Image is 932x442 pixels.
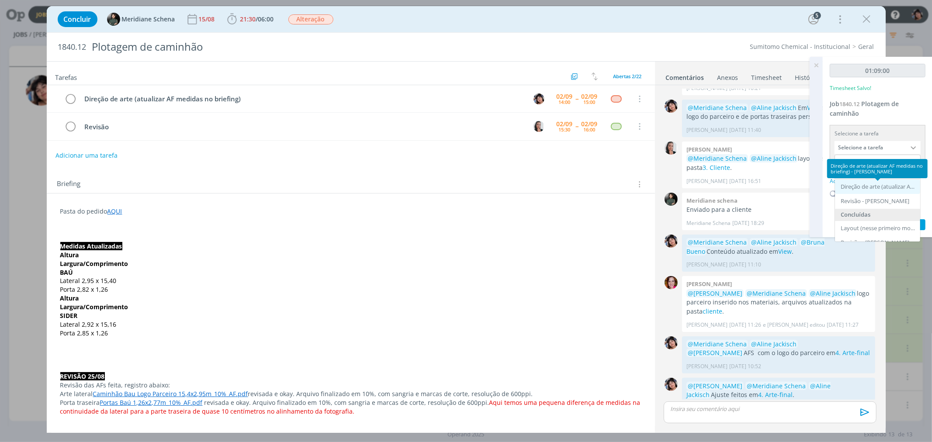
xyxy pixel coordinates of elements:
[60,329,108,337] span: Porta 2,85 x 1,26
[686,382,831,399] span: @Aline Jackisch
[60,268,73,276] strong: BAÚ
[686,382,871,400] p: Ajuste feitos em .
[533,120,546,133] button: C
[60,311,78,320] strong: SIDER
[686,280,732,288] b: [PERSON_NAME]
[57,179,81,190] span: Briefing
[827,159,928,178] div: Direção de arte (atualizar AF medidas no briefing) - [PERSON_NAME]
[60,251,79,259] strong: Altura
[256,15,258,23] span: /
[55,71,77,82] span: Tarefas
[732,219,764,227] span: [DATE] 18:29
[686,363,728,370] p: [PERSON_NAME]
[686,238,825,255] span: @Bruna Bueno
[582,121,598,127] div: 02/09
[688,349,742,357] span: @[PERSON_NAME]
[60,303,128,311] strong: Largura/Comprimento
[686,197,738,204] b: Meridiane schena
[830,177,925,185] div: Adicionar descrição
[717,73,738,82] div: Anexos
[60,276,117,285] span: Lateral 2,95 x 15,40
[729,177,761,185] span: [DATE] 16:51
[688,382,742,390] span: @[PERSON_NAME]
[55,148,118,163] button: Adicionar uma tarefa
[686,104,871,121] p: Em as opções com a logo do parceiro e de portas traseiras personalizadas.
[204,398,489,407] span: revisada e okay. Arquivo finalizado em 10%, com sangria e marcas de corte, resolução de 600ppi.
[835,130,921,138] div: Selecione a tarefa
[703,307,722,315] a: cliente
[758,390,793,399] a: 4. Arte-final
[613,73,642,79] span: Abertas 2/22
[830,84,871,92] p: Timesheet Salvo!
[199,16,217,22] div: 15/08
[60,259,128,268] strong: Largura/Comprimento
[47,6,886,433] div: dialog
[100,398,203,407] a: Portas Baú 1,26x2,77m_10%_AF.pdf
[729,261,761,269] span: [DATE] 11:10
[688,154,747,162] span: @Meridiane Schena
[559,100,571,104] div: 14:00
[60,398,642,415] span: Aqui temos uma pequena diferença de medidas na continuidade da lateral para a parte traseira de q...
[686,261,728,269] p: [PERSON_NAME]
[534,93,544,104] img: E
[688,238,747,246] span: @Meridiane Schena
[729,363,761,370] span: [DATE] 10:52
[107,207,122,215] a: AQUI
[688,340,747,348] span: @Meridiane Schena
[841,198,909,205] div: Revisão - [PERSON_NAME]
[763,321,825,329] span: e [PERSON_NAME] editou
[288,14,333,24] span: Alteração
[686,126,728,134] p: [PERSON_NAME]
[60,424,93,432] span: Arte lateral
[747,382,806,390] span: @Meridiane Schena
[240,15,256,23] span: 21:30
[122,16,175,22] span: Meridiane Schena
[686,238,871,256] p: Conteúdo atualizado em .
[665,69,705,82] a: Comentários
[729,321,761,329] span: [DATE] 11:26
[576,96,579,102] span: --
[830,100,899,117] a: Job1840.12Plotagem de caminhão
[533,92,546,105] button: E
[807,104,821,112] a: View
[576,123,579,129] span: --
[582,93,598,100] div: 02/09
[688,104,747,112] span: @Meridiane Schena
[60,320,117,328] span: Lateral 2,92 x 15,16
[592,73,598,80] img: arrow-down-up.svg
[686,84,728,92] p: [PERSON_NAME]
[107,13,120,26] img: M
[750,42,851,51] a: Sumitomo Chemical - Institucional
[107,13,175,26] button: MMeridiane Schena
[814,12,821,19] div: 5
[729,84,761,92] span: [DATE] 10:21
[751,104,797,112] span: @Aline Jackisch
[795,69,821,82] a: Histórico
[807,12,821,26] button: 5
[778,247,792,256] a: View
[686,205,871,214] p: Enviado para a cliente
[688,289,742,297] span: @[PERSON_NAME]
[665,193,678,206] img: M
[258,15,274,23] span: 06:00
[584,100,596,104] div: 15:00
[559,127,571,132] div: 15:30
[534,121,544,132] img: C
[665,336,678,349] img: E
[665,235,678,248] img: E
[686,154,871,172] p: layout revisado na pasta .
[835,349,870,357] a: 4. Arte-final
[60,285,108,294] span: Porta 2,82 x 1,26
[557,93,573,100] div: 02/09
[859,42,874,51] a: Geral
[93,424,252,432] a: Caminhão Sider Logo Parceiro 15,16x2,7m_10%_AF.pdf
[830,100,899,117] span: Plotagem de caminhão
[841,183,916,190] div: Direção de arte (atualizar AF medidas no briefing) - [PERSON_NAME]
[665,276,678,289] img: B
[81,93,526,104] div: Direção de arte (atualizar AF medidas no briefing)
[839,100,859,108] span: 1840.12
[835,155,920,167] input: Buscar tarefa
[225,12,276,26] button: 21:30/06:00
[686,289,871,316] p: logo parceiro inserido nos materiais, arquivos atualizados na pasta .
[60,242,122,250] strong: Medidas Atualizadas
